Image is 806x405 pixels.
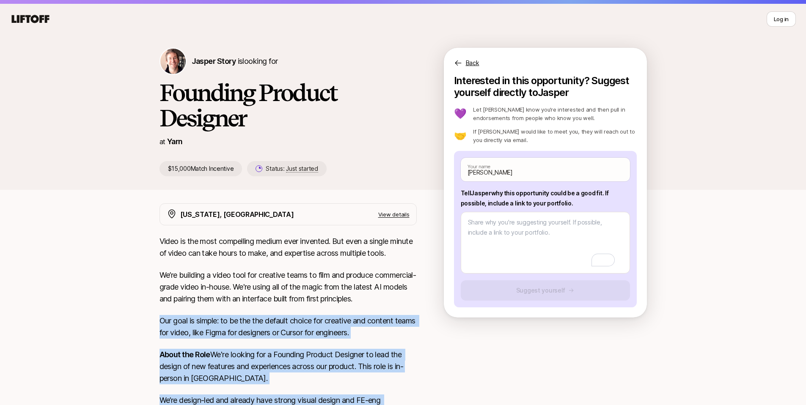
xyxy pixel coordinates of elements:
[461,212,630,274] textarea: To enrich screen reader interactions, please activate Accessibility in Grammarly extension settings
[160,235,417,259] p: Video is the most compelling medium ever invented. But even a single minute of video can take hou...
[767,11,796,27] button: Log in
[192,55,278,67] p: is looking for
[160,315,417,339] p: Our goal is simple: to be the the default choice for creative and content teams for video, like F...
[473,105,636,122] p: Let [PERSON_NAME] know you’re interested and then pull in endorsements from people who know you w...
[454,75,637,99] p: Interested in this opportunity? Suggest yourself directly to Jasper
[461,188,630,208] p: Tell Jasper why this opportunity could be a good fit . If possible, include a link to your portfo...
[160,161,242,176] p: $15,000 Match Incentive
[378,210,410,219] p: View details
[266,164,318,174] p: Status:
[160,349,417,384] p: We're looking for a Founding Product Designer to lead the design of new features and experiences ...
[454,109,467,119] p: 💜
[180,209,294,220] p: [US_STATE], [GEOGRAPHIC_DATA]
[160,269,417,305] p: We’re building a video tool for creative teams to film and produce commercial-grade video in-hous...
[160,49,186,74] img: Jasper Story
[167,137,183,146] a: Yarn
[192,57,236,66] span: Jasper Story
[160,80,417,131] h1: Founding Product Designer
[473,127,636,144] p: If [PERSON_NAME] would like to meet you, they will reach out to you directly via email.
[160,136,165,147] p: at
[160,350,210,359] strong: About the Role
[454,131,467,141] p: 🤝
[466,58,479,68] p: Back
[286,165,318,172] span: Just started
